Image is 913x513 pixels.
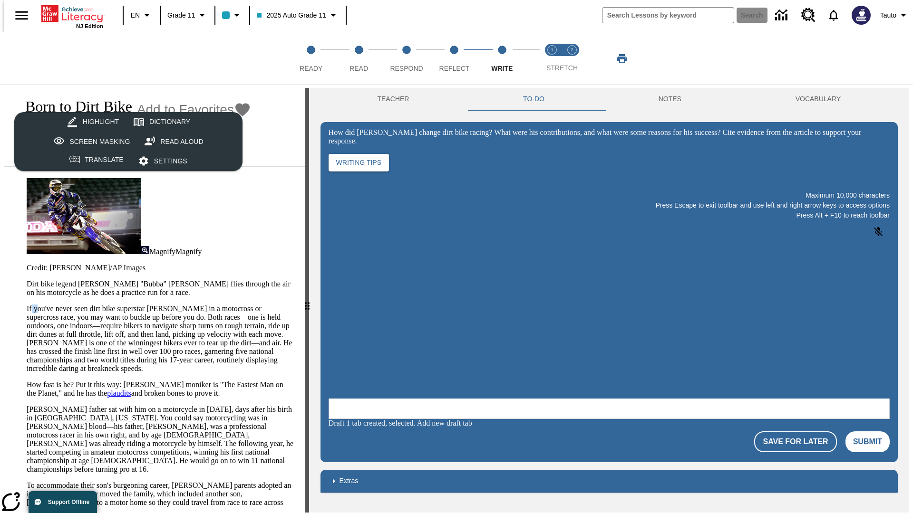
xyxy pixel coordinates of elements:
[85,154,123,166] div: Translate
[769,2,796,28] a: Data Center
[846,3,876,28] button: Select a new avatar
[27,280,294,297] p: Dirt bike legend [PERSON_NAME] "Bubba" [PERSON_NAME] flies through the air on his motorcycle as h...
[321,470,898,493] div: Extras
[218,7,246,24] button: Class color is light blue. Change class color
[48,499,89,505] span: Support Offline
[546,64,578,72] span: STRETCH
[350,65,368,72] span: Read
[164,7,212,24] button: Grade: Grade 11, Select a grade
[602,88,738,111] button: NOTES
[466,88,602,111] button: TO-DO
[46,132,137,152] button: Screen Masking
[283,32,339,85] button: Ready step 1 of 5
[379,32,434,85] button: Respond step 3 of 5
[149,116,190,128] div: Dictionary
[126,112,197,132] button: Dictionary
[329,210,890,220] p: Press Alt + F10 to reach toolbar
[852,6,871,25] img: Avatar
[141,246,149,254] img: Magnify
[149,247,175,256] span: Magnify
[167,10,195,20] span: Grade 11
[83,116,119,128] div: Highlight
[69,155,80,163] img: translateIcon.svg
[880,10,896,20] span: Tauto
[62,152,130,168] button: Translate
[137,102,234,117] span: Add to Favorites
[491,65,513,72] span: Write
[845,431,890,452] button: Submit
[796,2,821,28] a: Resource Center, Will open in new tab
[137,101,251,118] button: Add to Favorites - Born to Dirt Bike
[154,155,187,167] div: Settings
[4,88,305,508] div: reading
[321,88,898,111] div: Instructional Panel Tabs
[27,178,141,254] img: Motocross racer James Stewart flies through the air on his dirt bike.
[390,65,423,72] span: Respond
[439,65,470,72] span: Reflect
[27,264,294,272] p: Credit: [PERSON_NAME]/AP Images
[257,10,326,20] span: 2025 Auto Grade 11
[137,132,210,152] button: Read Aloud
[329,200,890,210] p: Press Escape to exit toolbar and use left and right arrow keys to access options
[329,419,890,427] div: Draft 1 tab created, selected. Add new draft tab
[300,65,322,72] span: Ready
[14,112,243,171] div: split button
[738,88,898,111] button: VOCABULARY
[329,190,890,200] p: Maximum 10,000 characters
[427,32,482,85] button: Reflect step 4 of 5
[59,112,126,132] button: Highlight
[69,136,130,148] div: Screen Masking
[309,88,909,513] div: activity
[126,7,157,24] button: Language: EN, Select a language
[558,32,586,85] button: Stretch Respond step 2 of 2
[107,389,131,397] a: plaudits
[321,88,466,111] button: Teacher
[41,3,103,29] div: Home
[876,7,913,24] button: Profile/Settings
[329,154,389,171] button: Writing Tips
[551,47,553,52] text: 1
[475,32,530,85] button: Write step 5 of 5
[821,3,846,28] a: Notifications
[867,220,890,243] button: Click to activate and allow voice recognition
[571,47,573,52] text: 2
[253,7,342,24] button: Class: 2025 Auto Grade 11, Select your class
[8,1,36,29] button: Open side menu
[160,136,203,148] div: Read Aloud
[27,304,294,373] p: If you've never seen dirt bike superstar [PERSON_NAME] in a motocross or supercross race, you may...
[131,152,194,171] button: Settings
[131,10,140,20] span: EN
[76,23,103,29] span: NJ Edition
[29,491,97,513] button: Support Offline
[331,32,386,85] button: Read step 2 of 5
[27,380,294,398] p: How fast is he? Put it this way: [PERSON_NAME] moniker is "The Fastest Man on the Planet," and he...
[754,431,836,452] button: Save For Later
[27,405,294,474] p: [PERSON_NAME] father sat with him on a motorcycle in [DATE], days after his birth in [GEOGRAPHIC_...
[4,8,139,16] body: How did Stewart change dirt bike racing? What were his contributions, and what were some reasons ...
[602,8,734,23] input: search field
[329,128,890,145] div: How did [PERSON_NAME] change dirt bike racing? What were his contributions, and what were some re...
[340,476,359,486] p: Extras
[15,98,132,115] h1: Born to Dirt Bike
[305,88,309,513] div: Press Enter or Spacebar and then press right and left arrow keys to move the slider
[607,50,637,67] button: Print
[175,247,202,256] span: Magnify
[538,32,566,85] button: Stretch Read step 1 of 2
